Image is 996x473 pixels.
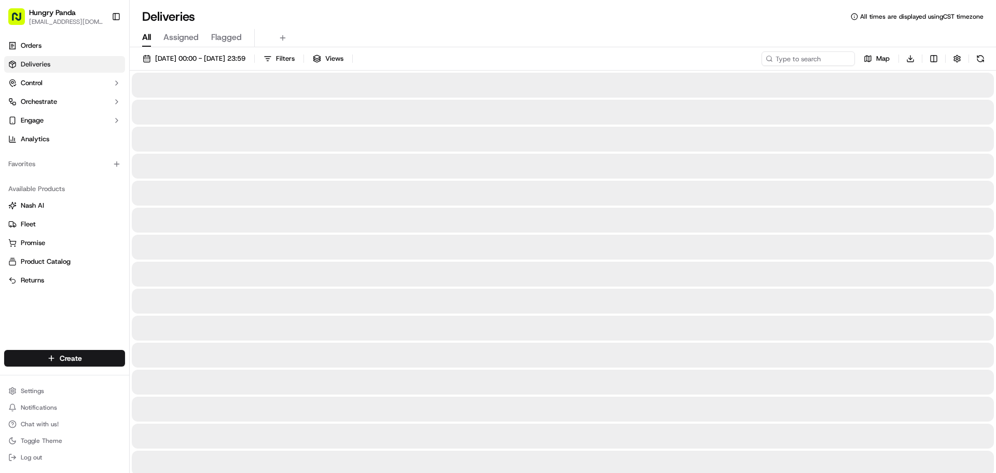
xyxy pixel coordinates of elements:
[276,54,295,63] span: Filters
[860,12,984,21] span: All times are displayed using CST timezone
[8,257,121,266] a: Product Catalog
[4,450,125,465] button: Log out
[21,201,44,210] span: Nash AI
[4,384,125,398] button: Settings
[4,37,125,54] a: Orders
[21,387,44,395] span: Settings
[21,220,36,229] span: Fleet
[21,41,41,50] span: Orders
[4,197,125,214] button: Nash AI
[762,51,855,66] input: Type to search
[4,156,125,172] div: Favorites
[4,417,125,431] button: Chat with us!
[325,54,343,63] span: Views
[21,116,44,125] span: Engage
[8,201,121,210] a: Nash AI
[4,434,125,448] button: Toggle Theme
[4,93,125,110] button: Orchestrate
[21,238,45,248] span: Promise
[4,350,125,367] button: Create
[4,112,125,129] button: Engage
[21,78,43,88] span: Control
[4,235,125,251] button: Promise
[4,400,125,415] button: Notifications
[21,420,59,428] span: Chat with us!
[4,56,125,73] a: Deliveries
[4,253,125,270] button: Product Catalog
[155,54,245,63] span: [DATE] 00:00 - [DATE] 23:59
[4,272,125,289] button: Returns
[21,453,42,462] span: Log out
[138,51,250,66] button: [DATE] 00:00 - [DATE] 23:59
[8,276,121,285] a: Returns
[21,403,57,412] span: Notifications
[973,51,988,66] button: Refresh
[4,4,107,29] button: Hungry Panda[EMAIL_ADDRESS][DOMAIN_NAME]
[4,75,125,91] button: Control
[4,131,125,147] a: Analytics
[21,60,50,69] span: Deliveries
[21,276,44,285] span: Returns
[163,31,199,44] span: Assigned
[308,51,348,66] button: Views
[8,238,121,248] a: Promise
[60,353,82,363] span: Create
[21,134,49,144] span: Analytics
[876,54,890,63] span: Map
[859,51,894,66] button: Map
[211,31,242,44] span: Flagged
[29,18,103,26] button: [EMAIL_ADDRESS][DOMAIN_NAME]
[21,97,57,106] span: Orchestrate
[21,437,62,445] span: Toggle Theme
[29,7,76,18] button: Hungry Panda
[8,220,121,229] a: Fleet
[259,51,299,66] button: Filters
[142,8,195,25] h1: Deliveries
[142,31,151,44] span: All
[4,216,125,233] button: Fleet
[4,181,125,197] div: Available Products
[21,257,71,266] span: Product Catalog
